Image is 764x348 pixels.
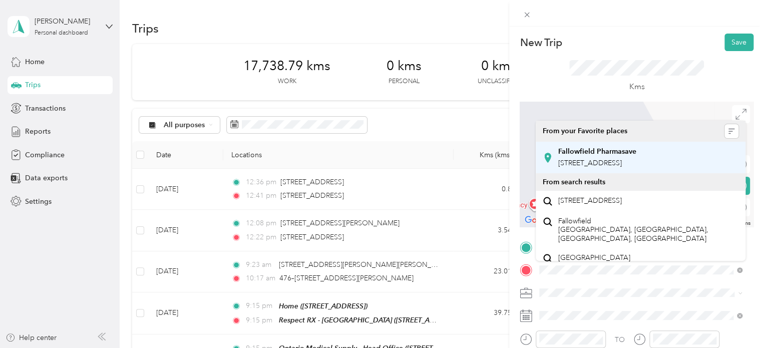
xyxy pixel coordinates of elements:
[558,196,622,205] span: [STREET_ADDRESS]
[522,214,555,227] a: Open this area in Google Maps (opens a new window)
[558,147,636,156] strong: Fallowfield Pharmasave
[543,127,627,136] span: From your Favorite places
[724,34,753,51] button: Save
[558,253,671,271] span: [GEOGRAPHIC_DATA] [US_STATE], [GEOGRAPHIC_DATA]
[615,334,625,345] div: TO
[558,217,739,243] span: Fallowfield [GEOGRAPHIC_DATA], [GEOGRAPHIC_DATA], [GEOGRAPHIC_DATA], [GEOGRAPHIC_DATA]
[558,159,622,167] span: [STREET_ADDRESS]
[543,178,605,186] span: From search results
[708,292,764,348] iframe: Everlance-gr Chat Button Frame
[520,36,562,50] p: New Trip
[522,214,555,227] img: Google
[629,81,644,93] p: Kms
